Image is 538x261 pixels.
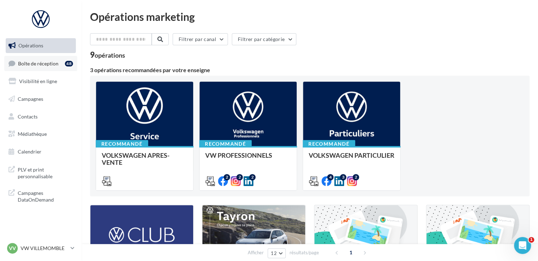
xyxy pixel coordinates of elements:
[18,96,43,102] span: Campagnes
[4,92,77,106] a: Campagnes
[6,242,76,255] a: VV VW VILLEMOMBLE
[65,61,73,66] div: 48
[4,144,77,159] a: Calendrier
[4,56,77,71] a: Boîte de réception48
[102,151,169,166] span: VOLKSWAGEN APRES-VENTE
[340,174,346,180] div: 3
[199,140,252,148] div: Recommandé
[4,185,77,206] a: Campagnes DataOnDemand
[205,151,272,159] span: VW PROFESSIONNELS
[4,38,77,53] a: Opérations
[90,51,125,59] div: 9
[4,109,77,124] a: Contacts
[21,245,68,252] p: VW VILLEMOMBLE
[248,249,264,256] span: Afficher
[96,140,148,148] div: Recommandé
[236,174,243,180] div: 2
[303,140,355,148] div: Recommandé
[290,249,319,256] span: résultats/page
[18,131,47,137] span: Médiathèque
[173,33,228,45] button: Filtrer par canal
[249,174,256,180] div: 2
[353,174,359,180] div: 2
[345,247,357,258] span: 1
[90,67,529,73] div: 3 opérations recommandées par votre enseigne
[271,250,277,256] span: 12
[4,162,77,183] a: PLV et print personnalisable
[4,74,77,89] a: Visibilité en ligne
[95,52,125,58] div: opérations
[18,60,58,66] span: Boîte de réception
[18,165,73,180] span: PLV et print personnalisable
[18,42,43,48] span: Opérations
[268,248,286,258] button: 12
[309,151,394,159] span: VOLKSWAGEN PARTICULIER
[18,149,41,155] span: Calendrier
[18,188,73,203] span: Campagnes DataOnDemand
[9,245,16,252] span: VV
[4,127,77,141] a: Médiathèque
[90,11,529,22] div: Opérations marketing
[514,237,531,254] iframe: Intercom live chat
[327,174,334,180] div: 4
[18,113,38,119] span: Contacts
[19,78,57,84] span: Visibilité en ligne
[528,237,534,243] span: 1
[232,33,296,45] button: Filtrer par catégorie
[224,174,230,180] div: 2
